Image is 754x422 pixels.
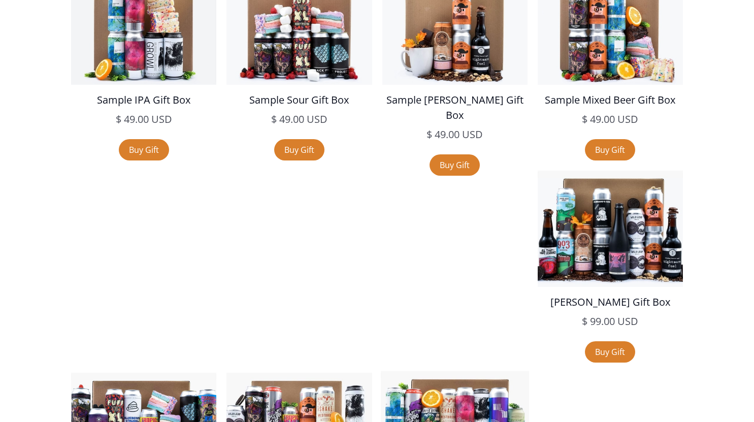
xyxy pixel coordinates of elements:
[382,127,528,142] h5: $ 49.00 USD
[226,92,372,108] h5: Sample Sour Gift Box
[274,139,324,160] a: Buy Gift
[538,295,683,310] h5: [PERSON_NAME] Gift Box
[226,112,372,127] h5: $ 49.00 USD
[382,92,528,123] h5: Sample [PERSON_NAME] Gift Box
[585,341,635,363] a: Buy Gift
[538,314,683,329] h5: $ 99.00 USD
[585,139,635,160] a: Buy Gift
[538,171,683,341] a: [PERSON_NAME] Gift Box$ 99.00 USD
[119,139,169,160] a: Buy Gift
[538,92,683,108] h5: Sample Mixed Beer Gift Box
[71,92,216,108] h5: Sample IPA Gift Box
[71,112,216,127] h5: $ 49.00 USD
[538,112,683,127] h5: $ 49.00 USD
[430,154,480,176] a: Buy Gift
